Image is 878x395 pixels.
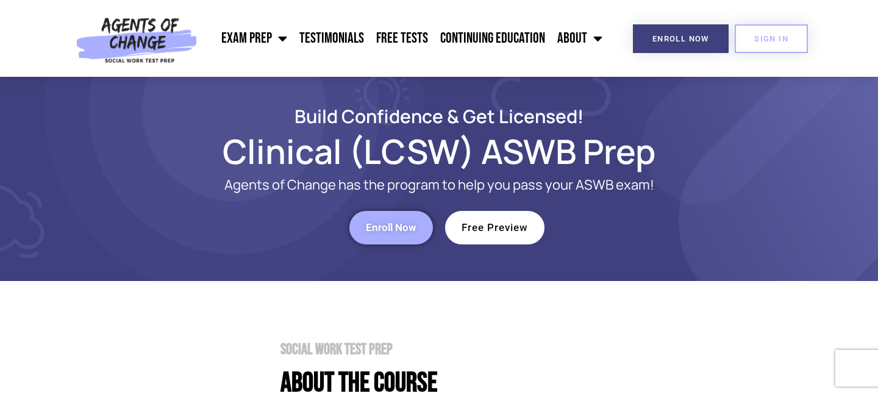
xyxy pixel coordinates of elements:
[91,107,787,125] h2: Build Confidence & Get Licensed!
[140,177,738,193] p: Agents of Change has the program to help you pass your ASWB exam!
[203,23,609,54] nav: Menu
[434,23,551,54] a: Continuing Education
[445,211,544,244] a: Free Preview
[280,342,787,357] h2: Social Work Test Prep
[366,222,416,233] span: Enroll Now
[551,23,609,54] a: About
[462,222,528,233] span: Free Preview
[754,35,788,43] span: SIGN IN
[735,24,808,53] a: SIGN IN
[633,24,729,53] a: Enroll Now
[370,23,434,54] a: Free Tests
[349,211,433,244] a: Enroll Now
[215,23,293,54] a: Exam Prep
[652,35,709,43] span: Enroll Now
[293,23,370,54] a: Testimonials
[91,137,787,165] h1: Clinical (LCSW) ASWB Prep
